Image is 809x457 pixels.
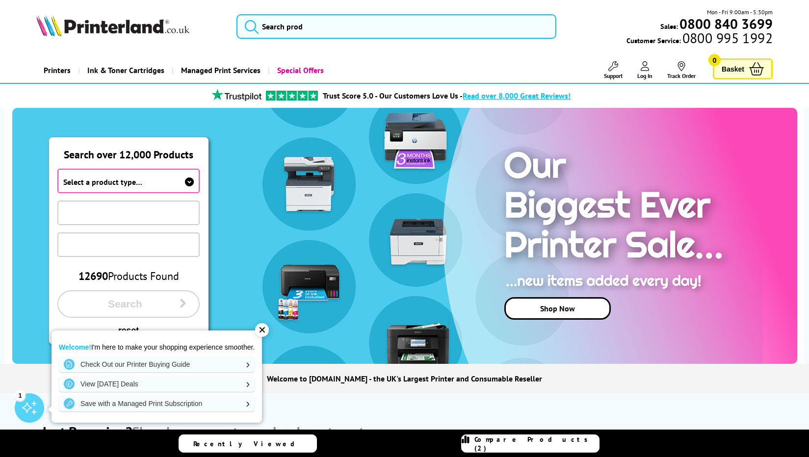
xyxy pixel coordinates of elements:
span: Customer Service: [626,33,773,45]
div: 1 [15,390,26,401]
span: 0800 995 1992 [681,33,773,43]
strong: Welcome! [59,343,91,351]
img: trustpilot rating [266,91,318,101]
button: reset [57,325,200,336]
span: Mon - Fri 9:00am - 5:30pm [707,7,773,17]
span: Recently Viewed [193,439,305,448]
a: Support [604,61,623,79]
div: ✕ [255,323,269,337]
img: trustpilot rating [207,89,266,101]
a: Check Out our Printer Buying Guide [59,356,255,372]
span: Compare Products (2) [474,435,599,453]
input: Search prod [236,14,556,39]
a: Printers [36,58,78,83]
a: Recently Viewed [179,434,317,453]
a: View [DATE] Deals [59,376,255,392]
div: Products Found [57,269,200,283]
span: Select a product type… [63,177,142,187]
span: Basket [722,62,744,76]
a: Special Offers [268,58,331,83]
span: Log In [637,72,652,79]
a: Log In [637,61,652,79]
button: Search [57,290,200,318]
a: Save with a Managed Print Subscription [59,396,255,411]
img: Printerland Logo [36,15,189,36]
span: Support [604,72,623,79]
a: Track Order [667,61,696,79]
a: Shop Now [504,297,611,320]
a: Printerland Logo [36,15,224,38]
span: Sales: [660,22,678,31]
a: Ink & Toner Cartridges [78,58,172,83]
p: I'm here to make your shopping experience smoother. [59,343,255,352]
a: Trust Score 5.0 - Our Customers Love Us -Read over 8,000 Great Reviews! [323,91,571,101]
span: 0 [708,54,721,66]
a: Basket 0 [713,58,773,79]
a: Managed Print Services [172,58,268,83]
b: 0800 840 3699 [679,15,773,33]
span: Search [71,298,180,310]
a: Compare Products (2) [461,434,600,453]
a: 0800 840 3699 [678,19,773,28]
span: 12690 [78,269,108,283]
h1: Welcome to [DOMAIN_NAME] - the UK's Largest Printer and Consumable Reseller [267,374,542,383]
span: Ink & Toner Cartridges [87,58,164,83]
span: Read over 8,000 Great Reviews! [463,91,571,101]
div: Search over 12,000 Products [50,138,208,161]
